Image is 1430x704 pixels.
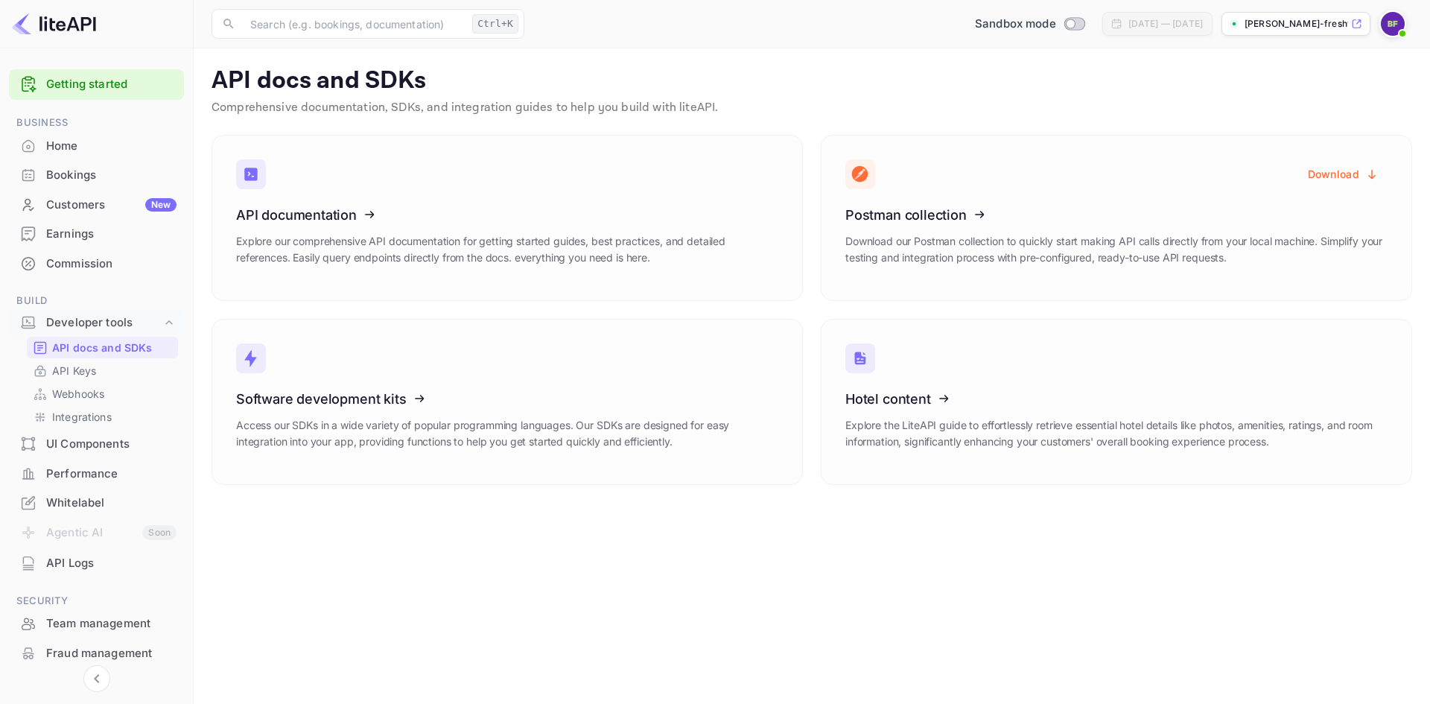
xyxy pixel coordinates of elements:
[46,314,162,332] div: Developer tools
[9,639,184,668] div: Fraud management
[46,436,177,453] div: UI Components
[9,460,184,487] a: Performance
[27,383,178,405] div: Webhooks
[46,226,177,243] div: Earnings
[1299,159,1388,188] button: Download
[27,360,178,381] div: API Keys
[27,337,178,358] div: API docs and SDKs
[46,495,177,512] div: Whitelabel
[33,386,172,402] a: Webhooks
[46,466,177,483] div: Performance
[236,417,778,450] p: Access our SDKs in a wide variety of popular programming languages. Our SDKs are designed for eas...
[46,197,177,214] div: Customers
[9,220,184,249] div: Earnings
[845,233,1388,266] p: Download our Postman collection to quickly start making API calls directly from your local machin...
[9,682,184,699] span: Marketing
[33,363,172,378] a: API Keys
[9,593,184,609] span: Security
[241,9,466,39] input: Search (e.g. bookings, documentation)
[9,609,184,637] a: Team management
[52,340,153,355] p: API docs and SDKs
[975,16,1056,33] span: Sandbox mode
[46,167,177,184] div: Bookings
[83,665,110,692] button: Collapse navigation
[9,609,184,638] div: Team management
[52,363,96,378] p: API Keys
[9,69,184,100] div: Getting started
[9,191,184,220] div: CustomersNew
[52,409,112,425] p: Integrations
[821,319,1412,485] a: Hotel contentExplore the LiteAPI guide to effortlessly retrieve essential hotel details like phot...
[46,256,177,273] div: Commission
[9,639,184,667] a: Fraud management
[46,555,177,572] div: API Logs
[9,250,184,279] div: Commission
[9,460,184,489] div: Performance
[46,645,177,662] div: Fraud management
[9,250,184,277] a: Commission
[1381,12,1405,36] img: Bruce Freshwater
[1245,17,1348,31] p: [PERSON_NAME]-freshwater-ttbzt...
[212,319,803,485] a: Software development kitsAccess our SDKs in a wide variety of popular programming languages. Our ...
[9,489,184,516] a: Whitelabel
[9,549,184,577] a: API Logs
[9,161,184,190] div: Bookings
[9,489,184,518] div: Whitelabel
[9,132,184,159] a: Home
[12,12,96,36] img: LiteAPI logo
[9,549,184,578] div: API Logs
[9,310,184,336] div: Developer tools
[33,340,172,355] a: API docs and SDKs
[27,406,178,428] div: Integrations
[845,391,1388,407] h3: Hotel content
[9,220,184,247] a: Earnings
[46,76,177,93] a: Getting started
[212,66,1412,96] p: API docs and SDKs
[9,293,184,309] span: Build
[472,14,518,34] div: Ctrl+K
[212,135,803,301] a: API documentationExplore our comprehensive API documentation for getting started guides, best pra...
[9,430,184,459] div: UI Components
[9,430,184,457] a: UI Components
[845,417,1388,450] p: Explore the LiteAPI guide to effortlessly retrieve essential hotel details like photos, amenities...
[212,99,1412,117] p: Comprehensive documentation, SDKs, and integration guides to help you build with liteAPI.
[1128,17,1203,31] div: [DATE] — [DATE]
[236,391,778,407] h3: Software development kits
[33,409,172,425] a: Integrations
[236,207,778,223] h3: API documentation
[236,233,778,266] p: Explore our comprehensive API documentation for getting started guides, best practices, and detai...
[46,138,177,155] div: Home
[9,161,184,188] a: Bookings
[845,207,1388,223] h3: Postman collection
[9,115,184,131] span: Business
[46,615,177,632] div: Team management
[969,16,1090,33] div: Switch to Production mode
[145,198,177,212] div: New
[9,191,184,218] a: CustomersNew
[9,132,184,161] div: Home
[52,386,104,402] p: Webhooks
